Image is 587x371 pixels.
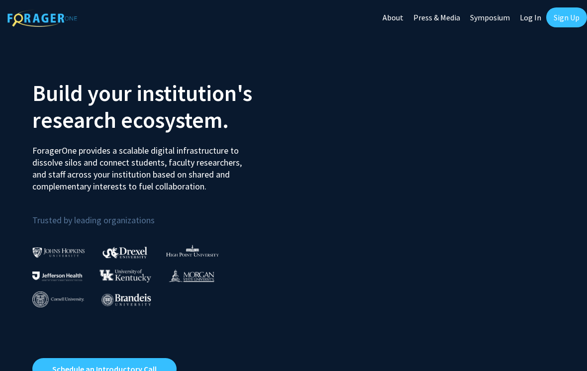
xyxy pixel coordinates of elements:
[546,7,587,27] a: Sign Up
[32,247,85,258] img: Johns Hopkins University
[32,137,256,192] p: ForagerOne provides a scalable digital infrastructure to dissolve silos and connect students, fac...
[166,245,219,257] img: High Point University
[32,272,82,281] img: Thomas Jefferson University
[32,200,286,228] p: Trusted by leading organizations
[7,9,77,27] img: ForagerOne Logo
[32,291,84,308] img: Cornell University
[101,293,151,306] img: Brandeis University
[169,269,214,282] img: Morgan State University
[99,269,151,282] img: University of Kentucky
[102,247,147,258] img: Drexel University
[32,80,286,133] h2: Build your institution's research ecosystem.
